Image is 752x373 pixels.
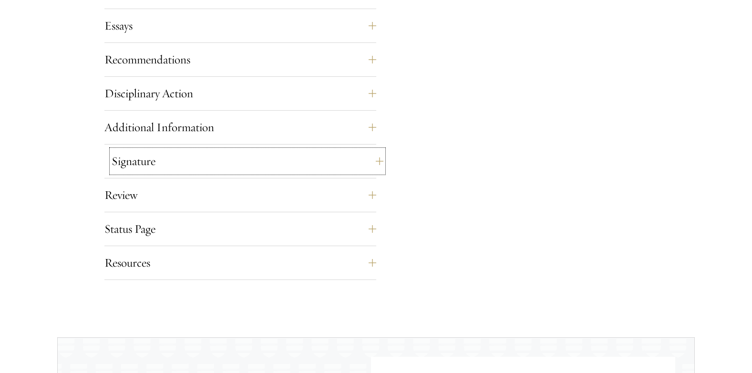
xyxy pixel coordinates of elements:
[104,48,376,71] button: Recommendations
[104,14,376,37] button: Essays
[104,218,376,240] button: Status Page
[112,150,383,173] button: Signature
[104,82,376,105] button: Disciplinary Action
[104,116,376,139] button: Additional Information
[104,251,376,274] button: Resources
[104,184,376,207] button: Review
